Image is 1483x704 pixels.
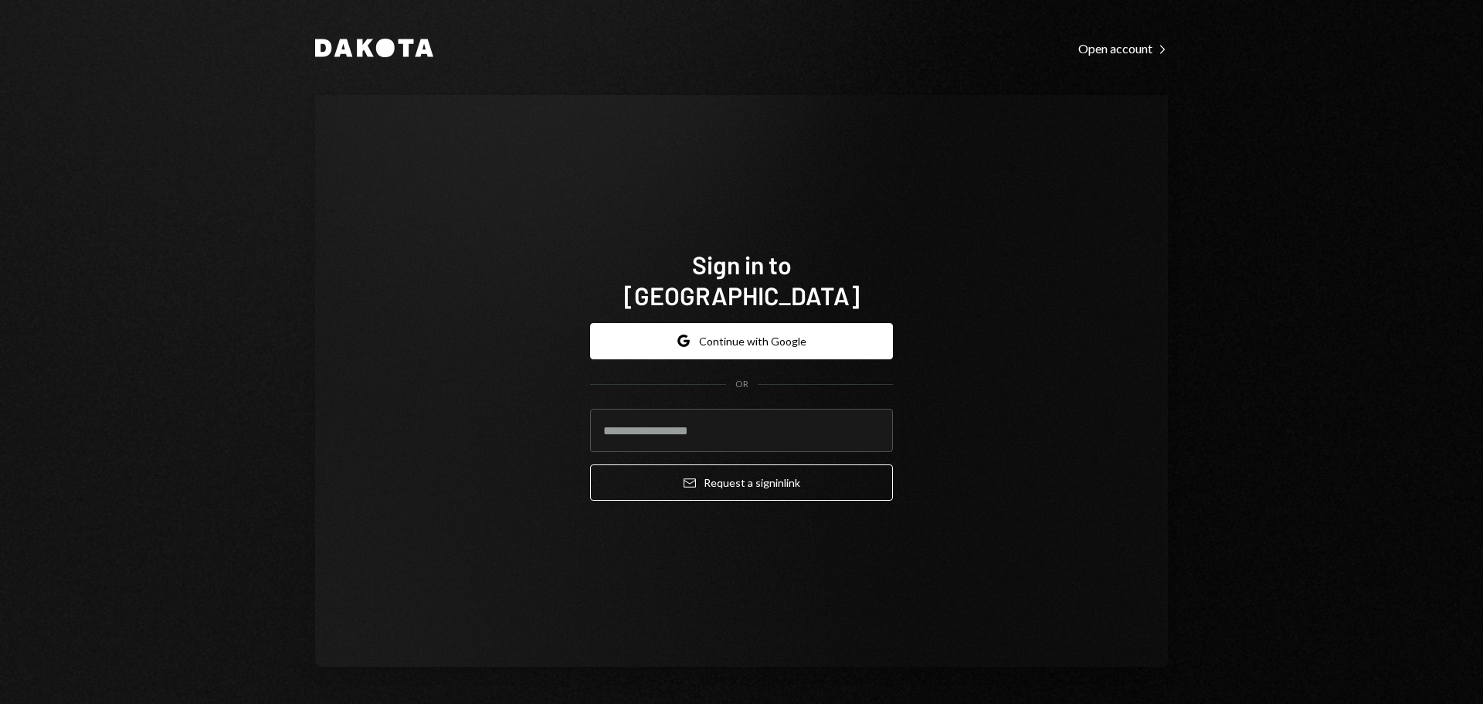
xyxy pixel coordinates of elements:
[590,249,893,311] h1: Sign in to [GEOGRAPHIC_DATA]
[590,464,893,501] button: Request a signinlink
[590,323,893,359] button: Continue with Google
[735,378,748,391] div: OR
[1078,39,1168,56] a: Open account
[1078,41,1168,56] div: Open account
